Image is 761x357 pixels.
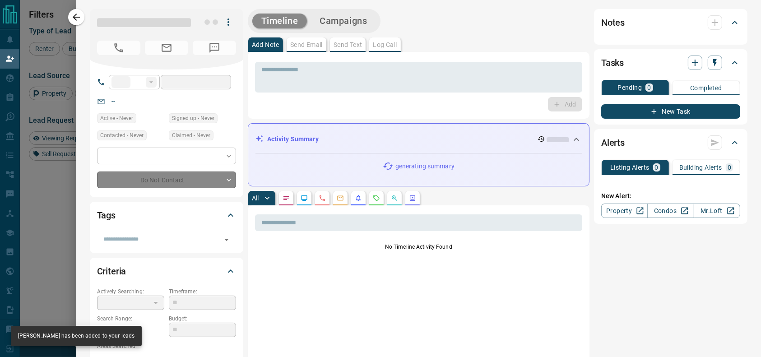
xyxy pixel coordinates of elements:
[97,264,126,278] h2: Criteria
[169,315,236,323] p: Budget:
[252,195,259,201] p: All
[97,323,164,338] p: -- - --
[193,41,236,55] span: No Number
[337,195,344,202] svg: Emails
[301,195,308,202] svg: Lead Browsing Activity
[97,260,236,282] div: Criteria
[100,114,133,123] span: Active - Never
[409,195,416,202] svg: Agent Actions
[172,114,214,123] span: Signed up - Never
[647,204,694,218] a: Condos
[145,41,188,55] span: No Email
[255,243,582,251] p: No Timeline Activity Found
[319,195,326,202] svg: Calls
[255,131,582,148] div: Activity Summary
[283,195,290,202] svg: Notes
[97,208,116,223] h2: Tags
[97,342,236,350] p: Areas Searched:
[267,134,319,144] p: Activity Summary
[355,195,362,202] svg: Listing Alerts
[647,84,651,91] p: 0
[391,195,398,202] svg: Opportunities
[690,85,722,91] p: Completed
[601,132,740,153] div: Alerts
[172,131,210,140] span: Claimed - Never
[97,41,140,55] span: No Number
[97,315,164,323] p: Search Range:
[252,42,279,48] p: Add Note
[728,164,731,171] p: 0
[252,14,307,28] button: Timeline
[395,162,455,171] p: generating summary
[373,195,380,202] svg: Requests
[97,172,236,188] div: Do Not Contact
[601,12,740,33] div: Notes
[655,164,659,171] p: 0
[97,204,236,226] div: Tags
[679,164,722,171] p: Building Alerts
[601,104,740,119] button: New Task
[111,97,115,105] a: --
[601,191,740,201] p: New Alert:
[694,204,740,218] a: Mr.Loft
[100,131,144,140] span: Contacted - Never
[18,329,135,343] div: [PERSON_NAME] has been added to your leads
[601,56,624,70] h2: Tasks
[610,164,650,171] p: Listing Alerts
[601,204,648,218] a: Property
[220,233,233,246] button: Open
[601,52,740,74] div: Tasks
[169,287,236,296] p: Timeframe:
[97,287,164,296] p: Actively Searching:
[311,14,376,28] button: Campaigns
[601,135,625,150] h2: Alerts
[601,15,625,30] h2: Notes
[617,84,642,91] p: Pending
